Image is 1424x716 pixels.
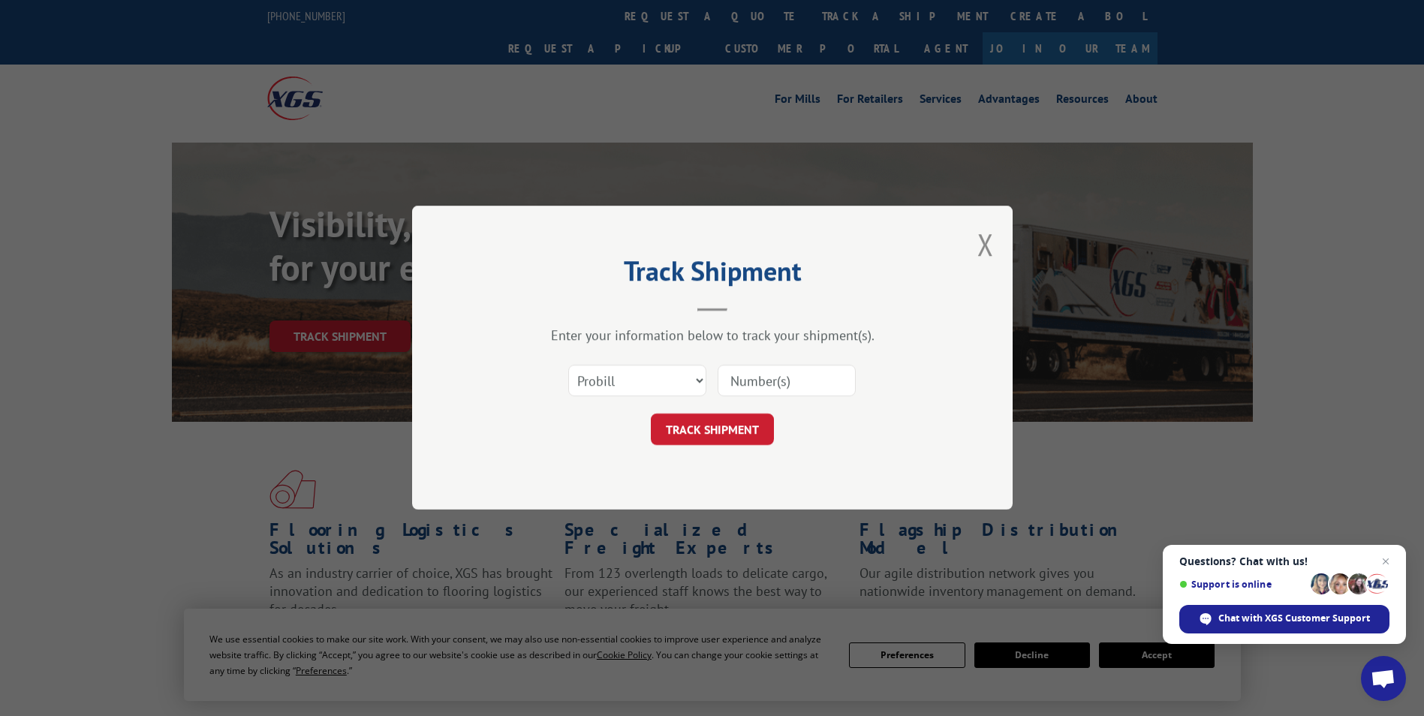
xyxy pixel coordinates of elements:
[1179,579,1305,590] span: Support is online
[487,260,938,289] h2: Track Shipment
[1218,612,1370,625] span: Chat with XGS Customer Support
[487,327,938,344] div: Enter your information below to track your shipment(s).
[1361,656,1406,701] a: Open chat
[1179,605,1389,633] span: Chat with XGS Customer Support
[977,224,994,264] button: Close modal
[651,414,774,446] button: TRACK SHIPMENT
[718,366,856,397] input: Number(s)
[1179,555,1389,567] span: Questions? Chat with us!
